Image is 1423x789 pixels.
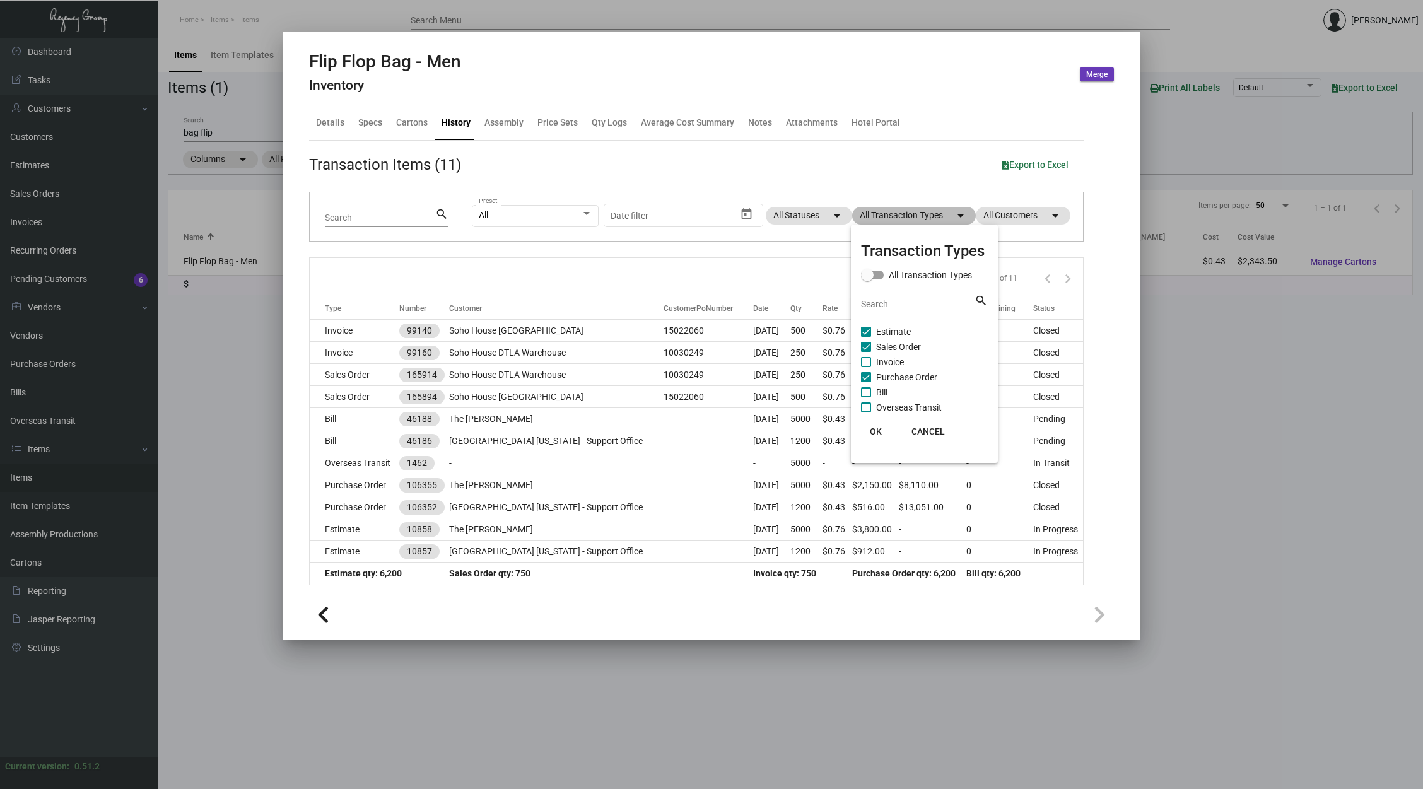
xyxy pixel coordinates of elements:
div: Current version: [5,760,69,773]
mat-icon: search [975,293,988,308]
span: CANCEL [911,426,945,436]
button: CANCEL [901,420,955,443]
span: Purchase Order [876,370,937,385]
button: OK [856,420,896,443]
span: Invoice [876,354,904,370]
mat-card-title: Transaction Types [861,240,988,262]
span: All Transaction Types [889,267,972,283]
div: 0.51.2 [74,760,100,773]
span: OK [870,426,882,436]
span: Sales Order [876,339,921,354]
span: Estimate [876,324,911,339]
span: Overseas Transit [876,400,942,415]
span: Bill [876,385,887,400]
